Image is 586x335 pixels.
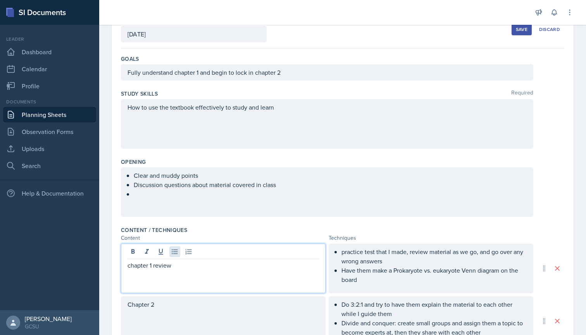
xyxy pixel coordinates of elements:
p: Do 3:2:1 and try to have them explain the material to each other while I guide them [341,300,527,318]
div: Content [121,234,326,242]
a: Planning Sheets [3,107,96,122]
div: Techniques [329,234,533,242]
p: practice test that I made, review material as we go, and go over any wrong answers [341,247,527,266]
p: Have them make a Prokaryote vs. eukaryote Venn diagram on the board [341,266,527,284]
a: Calendar [3,61,96,77]
a: Observation Forms [3,124,96,139]
a: Profile [3,78,96,94]
label: Study Skills [121,90,158,98]
label: Goals [121,55,139,63]
div: GCSU [25,323,72,330]
button: Save [512,24,532,35]
button: Discard [535,24,564,35]
div: Documents [3,98,96,105]
div: [PERSON_NAME] [25,315,72,323]
p: Fully understand chapter 1 and begin to lock in chapter 2 [128,68,527,77]
p: Chapter 2 [128,300,319,309]
label: Opening [121,158,146,166]
p: Clear and muddy points [134,171,527,180]
span: Required [511,90,533,98]
label: Content / Techniques [121,226,187,234]
p: Discussion questions about material covered in class [134,180,527,189]
p: chapter 1 review [128,261,319,270]
p: How to use the textbook effectively to study and learn [128,103,527,112]
div: Save [516,26,527,33]
div: Help & Documentation [3,186,96,201]
a: Search [3,158,96,174]
div: Discard [539,26,560,33]
a: Dashboard [3,44,96,60]
a: Uploads [3,141,96,156]
div: Leader [3,36,96,43]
